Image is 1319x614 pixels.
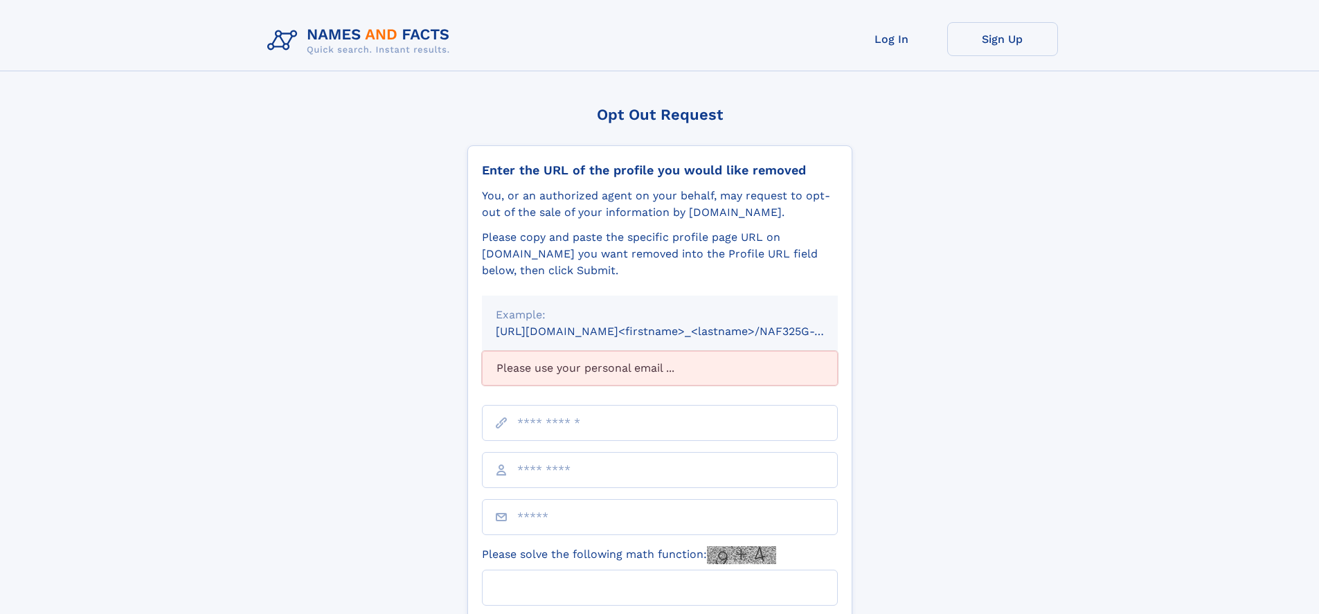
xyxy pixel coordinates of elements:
img: Logo Names and Facts [262,22,461,60]
a: Log In [836,22,947,56]
label: Please solve the following math function: [482,546,776,564]
div: Enter the URL of the profile you would like removed [482,163,838,178]
small: [URL][DOMAIN_NAME]<firstname>_<lastname>/NAF325G-xxxxxxxx [496,325,864,338]
div: Opt Out Request [467,106,852,123]
div: Please use your personal email ... [482,351,838,386]
div: Example: [496,307,824,323]
div: Please copy and paste the specific profile page URL on [DOMAIN_NAME] you want removed into the Pr... [482,229,838,279]
a: Sign Up [947,22,1058,56]
div: You, or an authorized agent on your behalf, may request to opt-out of the sale of your informatio... [482,188,838,221]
